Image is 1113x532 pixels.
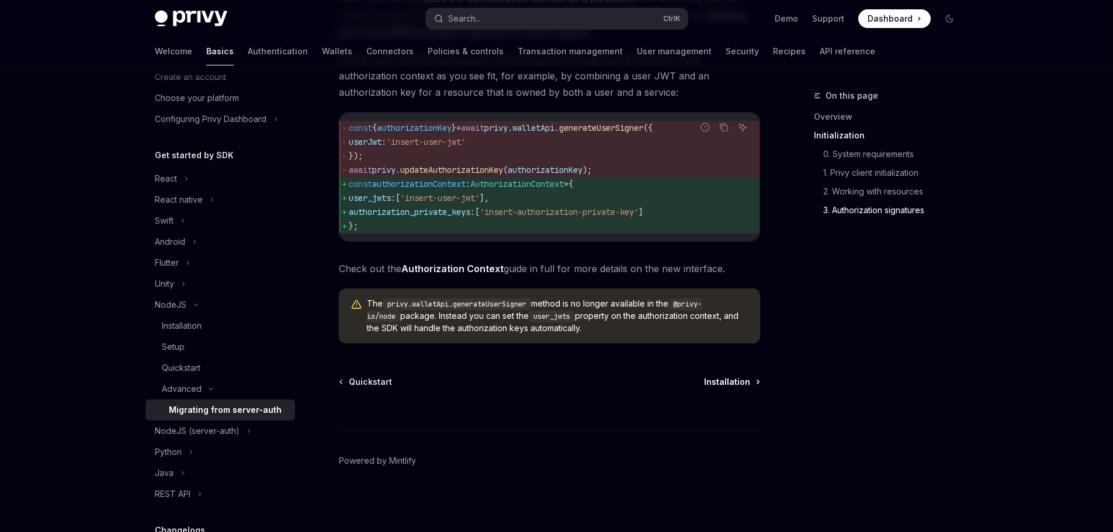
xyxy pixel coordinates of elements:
[503,165,508,175] span: (
[145,357,295,378] a: Quickstart
[349,123,372,133] span: const
[508,165,582,175] span: authorizationKey
[351,299,362,311] svg: Warning
[155,487,190,501] div: REST API
[145,109,295,130] button: Configuring Privy Dashboard
[349,151,363,161] span: });
[248,37,308,65] a: Authentication
[812,13,844,25] a: Support
[372,179,466,189] span: authorizationContext
[155,91,239,105] div: Choose your platform
[155,466,174,480] div: Java
[582,165,592,175] span: );
[349,193,396,203] span: user_jwts:
[372,165,396,175] span: privy
[145,168,295,189] button: React
[512,123,554,133] span: walletApi
[145,378,295,399] button: Advanced
[637,37,712,65] a: User management
[145,88,295,109] a: Choose your platform
[529,311,575,322] code: user_jwts
[155,112,266,126] div: Configuring Privy Dashboard
[349,137,386,147] span: userJwt:
[162,319,202,333] div: Installation
[155,445,182,459] div: Python
[554,123,559,133] span: .
[367,298,702,322] code: @privy-io/node
[484,123,508,133] span: privy
[162,340,185,354] div: Setup
[480,207,639,217] span: 'insert-authorization-private-key'
[820,37,875,65] a: API reference
[704,376,750,388] span: Installation
[456,123,461,133] span: =
[396,165,400,175] span: .
[448,12,481,26] div: Search...
[339,455,416,467] a: Powered by Mintlify
[367,298,748,334] span: The method is no longer available in the package. Instead you can set the property on the authori...
[145,231,295,252] button: Android
[386,137,466,147] span: 'insert-user-jwt'
[564,179,568,189] span: =
[349,165,372,175] span: await
[426,8,688,29] button: Search...CtrlK
[466,179,470,189] span: :
[814,107,968,126] a: Overview
[940,9,959,28] button: Toggle dark mode
[169,403,282,417] div: Migrating from server-auth
[868,13,913,25] span: Dashboard
[155,214,174,228] div: Swift
[559,123,643,133] span: generateUserSigner
[383,298,531,310] code: privy.walletApi.generateUserSigner
[461,123,484,133] span: await
[145,294,295,315] button: NodeJS
[349,221,358,231] span: };
[145,420,295,441] button: NodeJS (server-auth)
[858,9,931,28] a: Dashboard
[145,189,295,210] button: React native
[145,441,295,463] button: Python
[145,336,295,357] a: Setup
[372,123,377,133] span: {
[145,463,295,484] button: Java
[401,263,504,275] a: Authorization Context
[145,252,295,273] button: Flutter
[349,207,475,217] span: authorization_private_keys:
[663,14,681,23] span: Ctrl K
[726,37,759,65] a: Security
[322,37,352,65] a: Wallets
[349,179,372,189] span: const
[428,37,504,65] a: Policies & controls
[155,277,174,291] div: Unity
[735,120,750,135] button: Ask AI
[814,164,968,182] a: 1. Privy client initialization
[145,315,295,336] a: Installation
[396,193,400,203] span: [
[814,145,968,164] a: 0. System requirements
[162,361,200,375] div: Quickstart
[475,207,480,217] span: [
[155,11,227,27] img: dark logo
[145,484,295,505] button: REST API
[480,193,489,203] span: ],
[814,126,968,145] a: Initialization
[206,37,234,65] a: Basics
[155,148,234,162] h5: Get started by SDK
[155,172,177,186] div: React
[814,201,968,220] a: 3. Authorization signatures
[340,376,392,388] a: Quickstart
[366,37,414,65] a: Connectors
[568,179,573,189] span: {
[814,182,968,201] a: 2. Working with resources
[155,235,185,249] div: Android
[639,207,643,217] span: ]
[508,123,512,133] span: .
[339,51,760,100] span: Further, the new interface support combining different signing mechanisms in the authorization co...
[145,399,295,420] a: Migrating from server-auth
[155,37,192,65] a: Welcome
[773,37,806,65] a: Recipes
[145,273,295,294] button: Unity
[155,298,186,312] div: NodeJS
[643,123,653,133] span: ({
[145,210,295,231] button: Swift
